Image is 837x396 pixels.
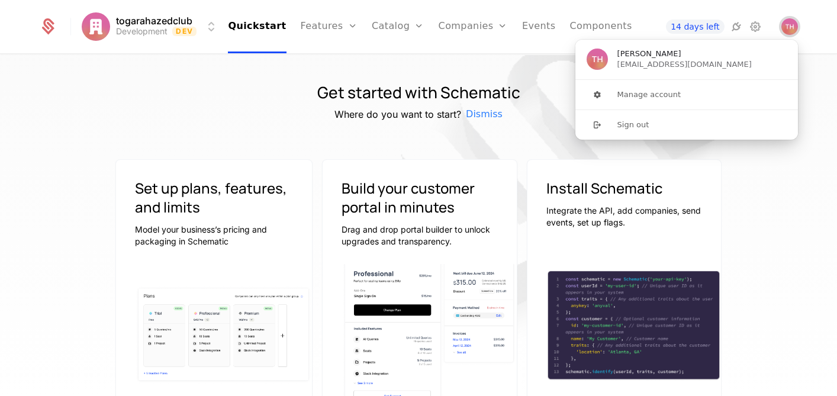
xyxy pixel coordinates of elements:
[466,107,503,121] span: Dismiss
[135,285,312,384] img: Plan cards
[575,80,799,110] button: Manage account
[546,179,703,198] h3: Install Schematic
[116,25,168,37] div: Development
[342,224,498,247] p: Drag and drop portal builder to unlock upgrades and transparency.
[135,224,293,247] p: Model your business’s pricing and packaging in Schematic
[666,20,724,34] span: 14 days left
[317,83,520,102] h1: Get started with Schematic
[748,20,762,34] a: Settings
[617,59,752,70] span: [EMAIL_ADDRESS][DOMAIN_NAME]
[729,20,743,34] a: Integrations
[617,49,681,59] span: [PERSON_NAME]
[575,110,799,140] button: Sign out
[781,18,798,35] img: Togara Hess
[781,18,798,35] button: Close user button
[587,49,608,70] img: Togara Hess
[546,270,722,381] img: Schematic integration code
[85,14,218,40] button: Select environment
[116,16,192,25] span: togarahazedclub
[135,179,293,217] h3: Set up plans, features, and limits
[82,12,110,41] img: togarahazedclub
[172,27,197,36] span: Dev
[342,179,498,217] h3: Build your customer portal in minutes
[334,107,461,121] h5: Where do you want to start?
[546,205,703,228] p: Integrate the API, add companies, send events, set up flags.
[575,40,798,140] div: User button popover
